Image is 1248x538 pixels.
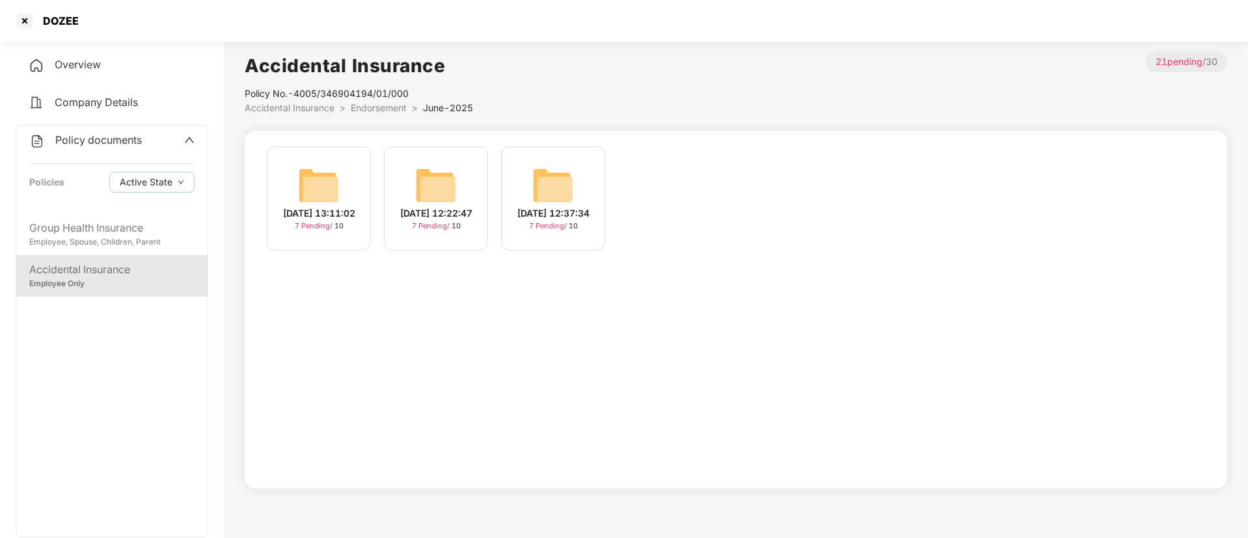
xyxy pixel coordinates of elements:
h1: Accidental Insurance [245,51,473,80]
div: 10 [295,221,344,232]
div: Employee Only [29,278,195,290]
div: DOZEE [35,14,79,27]
span: up [184,135,195,145]
span: Overview [55,58,101,71]
span: 7 Pending / [295,221,334,230]
span: Endorsement [351,102,407,113]
span: 7 Pending / [412,221,452,230]
img: svg+xml;base64,PHN2ZyB4bWxucz0iaHR0cDovL3d3dy53My5vcmcvMjAwMC9zdmciIHdpZHRoPSIyNCIgaGVpZ2h0PSIyNC... [29,58,44,74]
div: [DATE] 12:37:34 [517,206,590,221]
img: svg+xml;base64,PHN2ZyB4bWxucz0iaHR0cDovL3d3dy53My5vcmcvMjAwMC9zdmciIHdpZHRoPSI2NCIgaGVpZ2h0PSI2NC... [298,165,340,206]
span: 7 Pending / [529,221,569,230]
span: > [412,102,418,113]
div: Employee, Spouse, Children, Parent [29,236,195,249]
span: down [178,179,184,186]
span: 21 pending [1156,56,1202,67]
span: Policy documents [55,133,142,146]
span: Company Details [55,96,138,109]
div: Accidental Insurance [29,262,195,278]
div: Policy No.- 4005/346904194/01/000 [245,87,473,101]
div: Group Health Insurance [29,220,195,236]
span: June-2025 [423,102,473,113]
div: [DATE] 12:22:47 [400,206,472,221]
span: > [340,102,346,113]
img: svg+xml;base64,PHN2ZyB4bWxucz0iaHR0cDovL3d3dy53My5vcmcvMjAwMC9zdmciIHdpZHRoPSI2NCIgaGVpZ2h0PSI2NC... [415,165,457,206]
button: Active Statedown [109,172,195,193]
div: [DATE] 13:11:02 [283,206,355,221]
img: svg+xml;base64,PHN2ZyB4bWxucz0iaHR0cDovL3d3dy53My5vcmcvMjAwMC9zdmciIHdpZHRoPSIyNCIgaGVpZ2h0PSIyNC... [29,133,45,149]
p: / 30 [1146,51,1227,72]
div: Policies [29,175,64,189]
img: svg+xml;base64,PHN2ZyB4bWxucz0iaHR0cDovL3d3dy53My5vcmcvMjAwMC9zdmciIHdpZHRoPSI2NCIgaGVpZ2h0PSI2NC... [532,165,574,206]
span: Active State [120,175,172,189]
img: svg+xml;base64,PHN2ZyB4bWxucz0iaHR0cDovL3d3dy53My5vcmcvMjAwMC9zdmciIHdpZHRoPSIyNCIgaGVpZ2h0PSIyNC... [29,95,44,111]
span: Accidental Insurance [245,102,334,113]
div: 10 [529,221,578,232]
div: 10 [412,221,461,232]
